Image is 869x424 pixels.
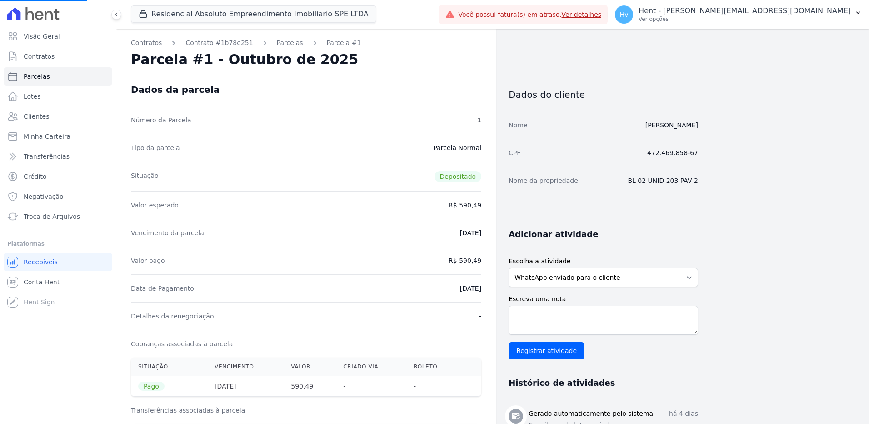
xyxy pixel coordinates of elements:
[131,38,481,48] nav: Breadcrumb
[4,253,112,271] a: Recebíveis
[529,409,653,419] h3: Gerado automaticamente pelo sistema
[24,172,47,181] span: Crédito
[24,257,58,267] span: Recebíveis
[608,2,869,27] button: Hv Hent - [PERSON_NAME][EMAIL_ADDRESS][DOMAIN_NAME] Ver opções
[131,51,358,68] h2: Parcela #1 - Outubro de 2025
[509,121,527,130] dt: Nome
[24,278,60,287] span: Conta Hent
[645,121,698,129] a: [PERSON_NAME]
[509,342,584,359] input: Registrar atividade
[24,32,60,41] span: Visão Geral
[562,11,602,18] a: Ver detalhes
[434,171,482,182] span: Depositado
[460,284,481,293] dd: [DATE]
[24,192,64,201] span: Negativação
[479,312,481,321] dd: -
[449,256,481,265] dd: R$ 590,49
[24,152,70,161] span: Transferências
[639,15,851,23] p: Ver opções
[4,167,112,186] a: Crédito
[4,67,112,86] a: Parcelas
[509,257,698,266] label: Escolha a atividade
[131,339,233,348] dt: Cobranças associadas à parcela
[509,148,520,157] dt: CPF
[647,148,698,157] dd: 472.469.858-67
[4,87,112,106] a: Lotes
[4,27,112,45] a: Visão Geral
[131,358,207,376] th: Situação
[509,229,598,240] h3: Adicionar atividade
[336,358,406,376] th: Criado via
[4,207,112,226] a: Troca de Arquivos
[277,38,303,48] a: Parcelas
[131,228,204,237] dt: Vencimento da parcela
[24,132,70,141] span: Minha Carteira
[131,171,159,182] dt: Situação
[131,406,481,415] h3: Transferências associadas à parcela
[336,376,406,397] th: -
[509,89,698,100] h3: Dados do cliente
[284,376,336,397] th: 590,49
[207,376,284,397] th: [DATE]
[131,143,180,152] dt: Tipo da parcela
[24,212,80,221] span: Troca de Arquivos
[7,238,109,249] div: Plataformas
[509,294,698,304] label: Escreva uma nota
[131,284,194,293] dt: Data de Pagamento
[449,201,481,210] dd: R$ 590,49
[458,10,601,20] span: Você possui fatura(s) em atraso.
[131,84,220,95] div: Dados da parcela
[327,38,361,48] a: Parcela #1
[4,187,112,206] a: Negativação
[131,38,162,48] a: Contratos
[138,382,165,391] span: Pago
[131,256,165,265] dt: Valor pago
[131,5,376,23] button: Residencial Absoluto Empreendimento Imobiliario SPE LTDA
[620,11,629,18] span: Hv
[24,52,55,61] span: Contratos
[24,92,41,101] span: Lotes
[669,409,698,419] p: há 4 dias
[406,358,461,376] th: Boleto
[477,116,481,125] dd: 1
[4,273,112,291] a: Conta Hent
[207,358,284,376] th: Vencimento
[4,127,112,146] a: Minha Carteira
[509,176,578,185] dt: Nome da propriedade
[185,38,253,48] a: Contrato #1b78e251
[460,228,481,237] dd: [DATE]
[131,201,179,210] dt: Valor esperado
[639,6,851,15] p: Hent - [PERSON_NAME][EMAIL_ADDRESS][DOMAIN_NAME]
[284,358,336,376] th: Valor
[4,147,112,166] a: Transferências
[4,107,112,126] a: Clientes
[24,112,49,121] span: Clientes
[131,312,214,321] dt: Detalhes da renegociação
[628,176,698,185] dd: BL 02 UNID 203 PAV 2
[433,143,481,152] dd: Parcela Normal
[509,378,615,389] h3: Histórico de atividades
[131,116,191,125] dt: Número da Parcela
[24,72,50,81] span: Parcelas
[4,47,112,66] a: Contratos
[406,376,461,397] th: -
